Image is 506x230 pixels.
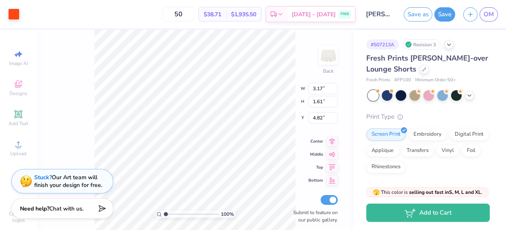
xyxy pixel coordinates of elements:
label: Submit to feature on our public gallery. [289,209,338,223]
img: Back [320,47,337,63]
div: Embroidery [408,128,447,141]
div: Our Art team will finish your design for free. [34,174,102,189]
span: 🫣 [373,189,380,196]
span: $38.71 [204,10,221,19]
span: Minimum Order: 50 + [415,77,456,84]
span: Fresh Prints [366,77,390,84]
span: Bottom [308,178,323,183]
input: – – [163,7,194,22]
span: Fresh Prints [PERSON_NAME]-over Lounge Shorts [366,53,488,74]
span: 100 % [221,210,234,218]
span: Middle [308,152,323,157]
span: Image AI [9,60,28,67]
span: # FP100 [394,77,411,84]
div: Rhinestones [366,161,406,173]
div: Back [323,67,334,75]
span: Upload [10,150,26,157]
span: Chat with us. [49,205,84,213]
div: Applique [366,145,399,157]
span: This color is . [373,189,482,196]
input: Untitled Design [360,6,400,22]
a: OM [480,7,498,22]
span: Clipart & logos [4,210,33,223]
span: Center [308,139,323,144]
strong: Stuck? [34,174,52,181]
button: Save [434,7,455,22]
span: $1,935.50 [231,10,256,19]
div: # 507213A [366,39,399,50]
div: Print Type [366,112,490,122]
div: Foil [462,145,481,157]
div: Digital Print [449,128,489,141]
span: OM [484,10,494,19]
button: Add to Cart [366,204,490,222]
div: Transfers [401,145,434,157]
span: FREE [341,11,349,17]
span: Top [308,165,323,170]
div: Vinyl [436,145,459,157]
button: Save as [404,7,432,22]
span: Designs [9,90,27,97]
div: Screen Print [366,128,406,141]
strong: Need help? [20,205,49,213]
strong: selling out fast in S, M, L and XL [409,189,481,195]
span: [DATE] - [DATE] [292,10,336,19]
div: Revision 3 [403,39,440,50]
span: Add Text [9,120,28,127]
